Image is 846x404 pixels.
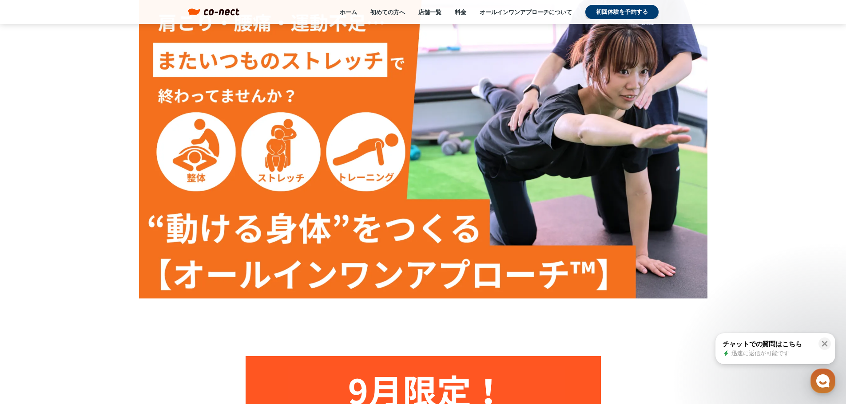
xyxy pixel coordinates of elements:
[59,281,115,303] a: チャット
[585,5,659,19] a: 初回体験を予約する
[3,281,59,303] a: ホーム
[76,295,97,302] span: チャット
[115,281,171,303] a: 設定
[418,8,441,16] a: 店舗一覧
[23,294,39,302] span: ホーム
[370,8,405,16] a: 初めての方へ
[480,8,572,16] a: オールインワンアプローチについて
[455,8,466,16] a: 料金
[340,8,357,16] a: ホーム
[137,294,148,302] span: 設定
